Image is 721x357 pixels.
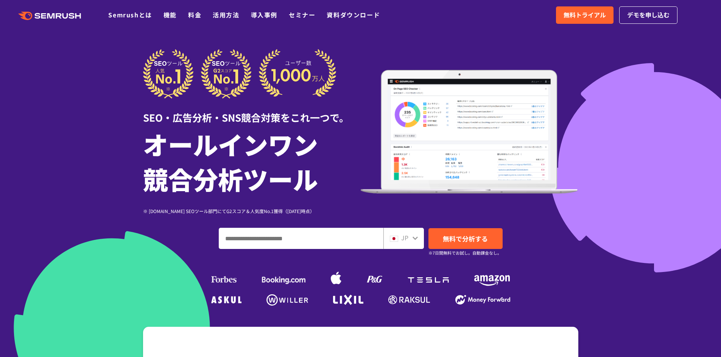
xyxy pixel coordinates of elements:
[443,234,488,243] span: 無料で分析する
[428,228,503,249] a: 無料で分析する
[627,10,670,20] span: デモを申し込む
[428,249,501,257] small: ※7日間無料でお試し。自動課金なし。
[327,10,380,19] a: 資料ダウンロード
[108,10,152,19] a: Semrushとは
[619,6,677,24] a: デモを申し込む
[251,10,277,19] a: 導入事例
[289,10,315,19] a: セミナー
[213,10,239,19] a: 活用方法
[143,207,361,215] div: ※ [DOMAIN_NAME] SEOツール部門にてG2スコア＆人気度No.1獲得（[DATE]時点）
[188,10,201,19] a: 料金
[556,6,614,24] a: 無料トライアル
[164,10,177,19] a: 機能
[219,228,383,249] input: ドメイン、キーワードまたはURLを入力してください
[401,233,408,242] span: JP
[143,127,361,196] h1: オールインワン 競合分析ツール
[564,10,606,20] span: 無料トライアル
[143,99,361,125] div: SEO・広告分析・SNS競合対策をこれ一つで。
